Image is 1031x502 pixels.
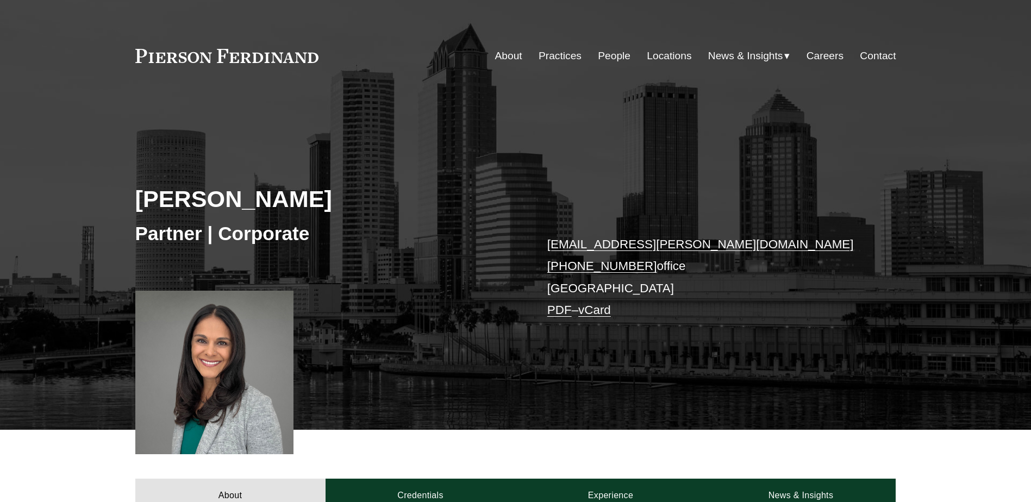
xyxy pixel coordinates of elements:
[547,303,572,317] a: PDF
[547,234,864,321] p: office [GEOGRAPHIC_DATA] –
[495,46,522,66] a: About
[539,46,582,66] a: Practices
[860,46,896,66] a: Contact
[135,185,516,213] h2: [PERSON_NAME]
[547,237,854,251] a: [EMAIL_ADDRESS][PERSON_NAME][DOMAIN_NAME]
[807,46,843,66] a: Careers
[598,46,630,66] a: People
[578,303,611,317] a: vCard
[647,46,691,66] a: Locations
[135,222,516,246] h3: Partner | Corporate
[708,47,783,66] span: News & Insights
[708,46,790,66] a: folder dropdown
[547,259,657,273] a: [PHONE_NUMBER]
